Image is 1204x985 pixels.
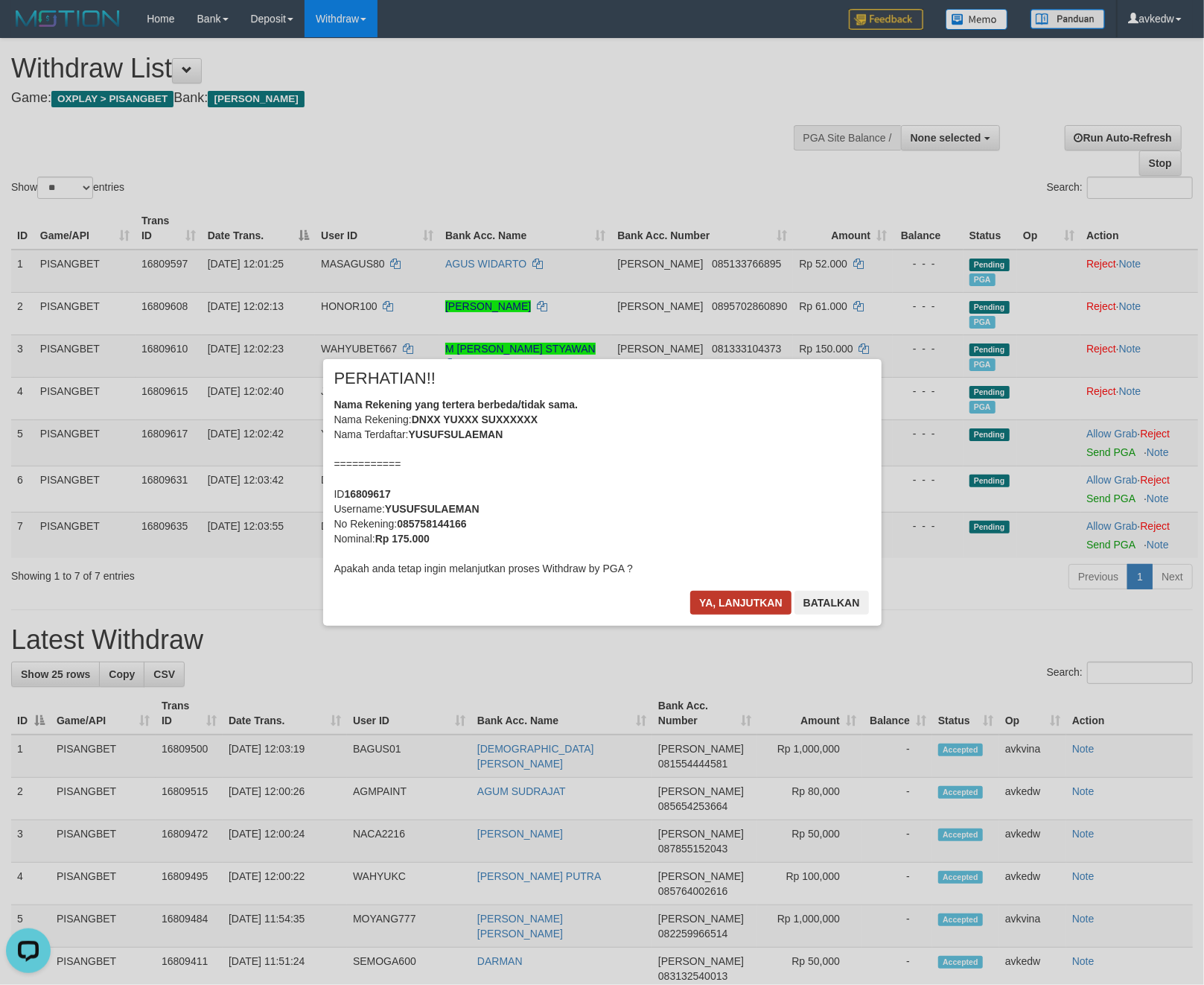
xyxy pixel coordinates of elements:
button: Open LiveChat chat widget [6,6,51,51]
b: Rp 175.000 [375,533,430,545]
div: Nama Rekening: Nama Terdaftar: =========== ID Username: No Rekening: Nominal: Apakah anda tetap i... [334,397,870,576]
b: YUSUFSULAEMAN [385,503,480,515]
button: Ya, lanjutkan [690,591,791,615]
b: DNXX YUXXX SUXXXXXX [412,414,538,425]
span: PERHATIAN!! [334,371,436,386]
b: 16809617 [345,488,391,500]
b: 085758144166 [397,518,466,530]
button: Batalkan [794,591,869,615]
b: YUSUFSULAEMAN [409,428,503,440]
b: Nama Rekening yang tertera berbeda/tidak sama. [334,399,579,411]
